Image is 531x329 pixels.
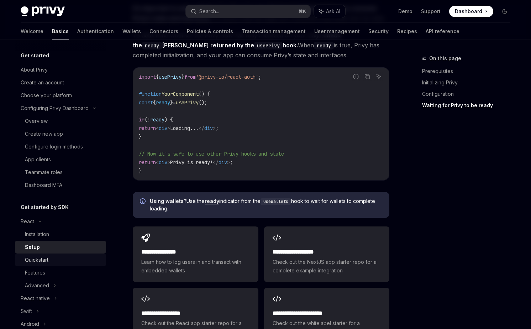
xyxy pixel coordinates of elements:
button: Search...⌘K [186,5,310,18]
span: Loading... [170,125,199,131]
span: } [139,134,142,140]
span: ( [144,116,147,123]
button: Copy the contents from the code block [363,72,372,81]
span: '@privy-io/react-auth' [196,74,258,80]
strong: Using wallets? [150,198,186,204]
code: ready [142,42,162,49]
span: ; [216,125,219,131]
a: Configuration [422,88,516,100]
span: } [182,74,184,80]
span: Ask AI [326,8,340,15]
span: To determine whether the Privy SDK has fully initialized on your page, When is true, Privy has co... [133,30,389,60]
span: div [159,125,167,131]
div: Create an account [21,78,64,87]
a: Security [368,23,389,40]
a: Connectors [149,23,178,40]
span: return [139,125,156,131]
span: ready [156,99,170,106]
div: Android [21,320,39,328]
div: React [21,217,34,226]
code: ready [314,42,334,49]
button: Report incorrect code [351,72,361,81]
h5: Get started by SDK [21,203,69,211]
a: Recipes [397,23,417,40]
a: User management [314,23,360,40]
a: Create new app [15,127,106,140]
a: Waiting for Privy to be ready [422,100,516,111]
a: Dashboard [449,6,493,17]
span: } [139,168,142,174]
span: div [159,159,167,166]
a: Setup [15,241,106,254]
div: Dashboard MFA [25,181,62,189]
span: (); [199,99,207,106]
a: API reference [426,23,459,40]
span: ready [150,116,164,123]
span: return [139,159,156,166]
span: { [156,74,159,80]
svg: Info [140,198,147,205]
span: () { [199,91,210,97]
a: **** **** **** ****Check out the NextJS app starter repo for a complete example integration [264,226,389,282]
a: Demo [398,8,412,15]
code: usePrivy [254,42,283,49]
span: > [167,125,170,131]
span: On this page [429,54,461,63]
span: YourComponent [162,91,199,97]
span: Use the indicator from the hook to wait for wallets to complete loading. [150,198,382,212]
div: App clients [25,155,51,164]
a: Wallets [122,23,141,40]
div: Swift [21,307,32,315]
span: usePrivy [176,99,199,106]
a: Teammate roles [15,166,106,179]
a: Create an account [15,76,106,89]
div: Features [25,268,45,277]
a: ready [205,198,219,204]
a: Choose your platform [15,89,106,102]
a: Features [15,266,106,279]
span: Privy is ready! [170,159,213,166]
a: Policies & controls [187,23,233,40]
span: Learn how to log users in and transact with embedded wallets [141,258,249,275]
span: ; [258,74,261,80]
div: Configure login methods [25,142,83,151]
a: Dashboard MFA [15,179,106,192]
span: < [156,125,159,131]
img: dark logo [21,6,65,16]
button: Toggle dark mode [499,6,510,17]
span: { [153,99,156,106]
span: Check out the NextJS app starter repo for a complete example integration [273,258,381,275]
a: Quickstart [15,254,106,266]
div: Installation [25,230,49,239]
div: React native [21,294,50,303]
a: Transaction management [242,23,306,40]
a: Welcome [21,23,43,40]
a: Overview [15,115,106,127]
div: Create new app [25,130,63,138]
div: Setup [25,243,40,251]
a: Authentication [77,23,114,40]
span: > [227,159,230,166]
a: Initializing Privy [422,77,516,88]
span: div [204,125,213,131]
span: div [219,159,227,166]
span: </ [199,125,204,131]
code: useWallets [261,198,291,205]
div: Advanced [25,281,49,290]
button: Ask AI [314,5,345,18]
span: if [139,116,144,123]
div: Teammate roles [25,168,63,177]
span: import [139,74,156,80]
button: Ask AI [374,72,383,81]
span: Dashboard [455,8,482,15]
span: = [173,99,176,106]
span: ) { [164,116,173,123]
div: Quickstart [25,256,48,264]
span: usePrivy [159,74,182,80]
span: </ [213,159,219,166]
span: > [213,125,216,131]
span: > [167,159,170,166]
a: About Privy [15,63,106,76]
span: function [139,91,162,97]
h5: Get started [21,51,49,60]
